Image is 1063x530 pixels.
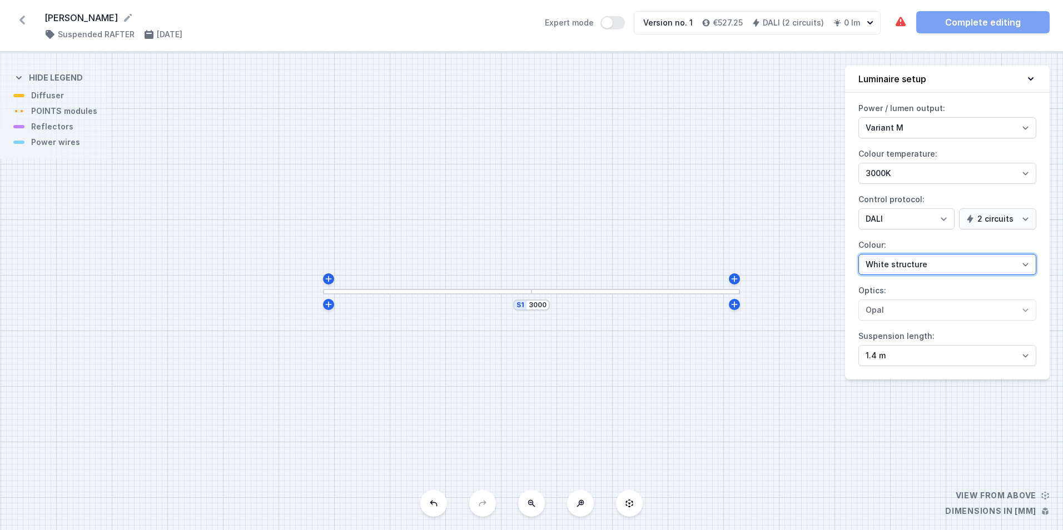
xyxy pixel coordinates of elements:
[529,301,547,309] input: Dimension [mm]
[545,16,625,29] label: Expert mode
[858,117,1036,138] select: Power / lumen output:
[858,163,1036,184] select: Colour temperature:
[858,345,1036,366] select: Suspension length:
[858,236,1036,275] label: Colour:
[858,254,1036,275] select: Colour:
[858,208,955,229] select: Control protocol:
[122,12,133,23] button: Rename project
[13,63,83,90] button: Hide legend
[858,299,1036,321] select: Optics:
[858,191,1036,229] label: Control protocol:
[959,208,1036,229] select: Control protocol:
[858,327,1036,366] label: Suspension length:
[845,66,1050,93] button: Luminaire setup
[858,72,926,86] h4: Luminaire setup
[858,99,1036,138] label: Power / lumen output:
[713,17,743,28] h4: €527.25
[844,17,860,28] h4: 0 lm
[157,29,182,40] h4: [DATE]
[858,282,1036,321] label: Optics:
[29,72,83,83] h4: Hide legend
[634,11,881,34] button: Version no. 1€527.25DALI (2 circuits)0 lm
[44,11,531,24] form: [PERSON_NAME]
[600,16,625,29] button: Expert mode
[58,29,135,40] h4: Suspended RAFTER
[763,17,824,28] h4: DALI (2 circuits)
[858,145,1036,184] label: Colour temperature:
[643,17,693,28] div: Version no. 1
